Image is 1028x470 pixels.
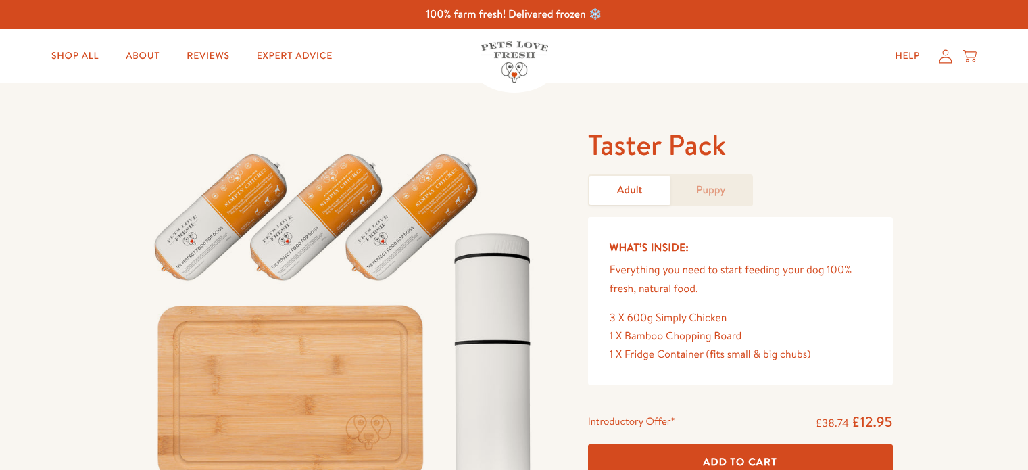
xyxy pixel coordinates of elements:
[610,309,871,327] div: 3 X 600g Simply Chicken
[610,329,742,344] span: 1 X Bamboo Chopping Board
[588,126,893,164] h1: Taster Pack
[481,41,548,83] img: Pets Love Fresh
[884,43,931,70] a: Help
[852,412,893,431] span: £12.95
[176,43,240,70] a: Reviews
[589,176,670,205] a: Adult
[670,176,752,205] a: Puppy
[115,43,170,70] a: About
[41,43,109,70] a: Shop All
[610,346,871,364] div: 1 X Fridge Container (fits small & big chubs)
[588,413,675,433] div: Introductory Offer*
[246,43,343,70] a: Expert Advice
[703,454,777,469] span: Add To Cart
[610,261,871,298] p: Everything you need to start feeding your dog 100% fresh, natural food.
[610,239,871,256] h5: What’s Inside:
[816,416,849,431] s: £38.74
